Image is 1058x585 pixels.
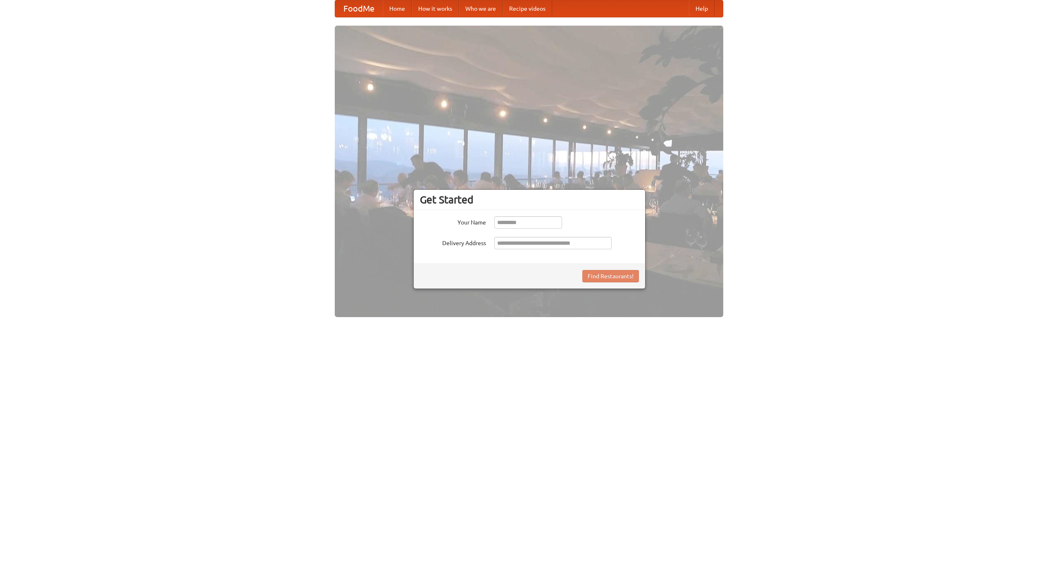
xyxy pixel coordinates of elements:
a: FoodMe [335,0,383,17]
a: Recipe videos [503,0,552,17]
h3: Get Started [420,193,639,206]
a: Help [689,0,715,17]
a: Home [383,0,412,17]
button: Find Restaurants! [582,270,639,282]
label: Your Name [420,216,486,227]
a: Who we are [459,0,503,17]
a: How it works [412,0,459,17]
label: Delivery Address [420,237,486,247]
